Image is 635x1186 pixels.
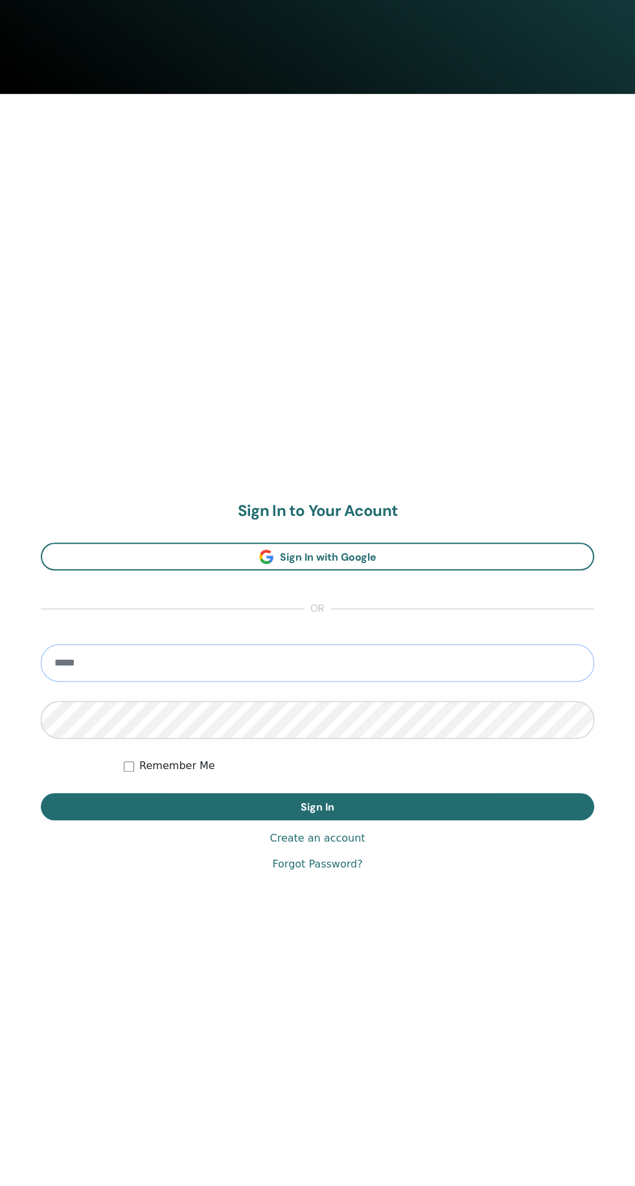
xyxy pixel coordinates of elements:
[41,793,594,820] button: Sign In
[304,601,331,617] span: or
[139,758,215,774] label: Remember Me
[280,550,376,564] span: Sign In with Google
[124,758,594,774] div: Keep me authenticated indefinitely or until I manually logout
[301,800,334,814] span: Sign In
[41,502,594,520] h2: Sign In to Your Acount
[41,543,594,570] a: Sign In with Google
[272,856,362,872] a: Forgot Password?
[270,831,365,846] a: Create an account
